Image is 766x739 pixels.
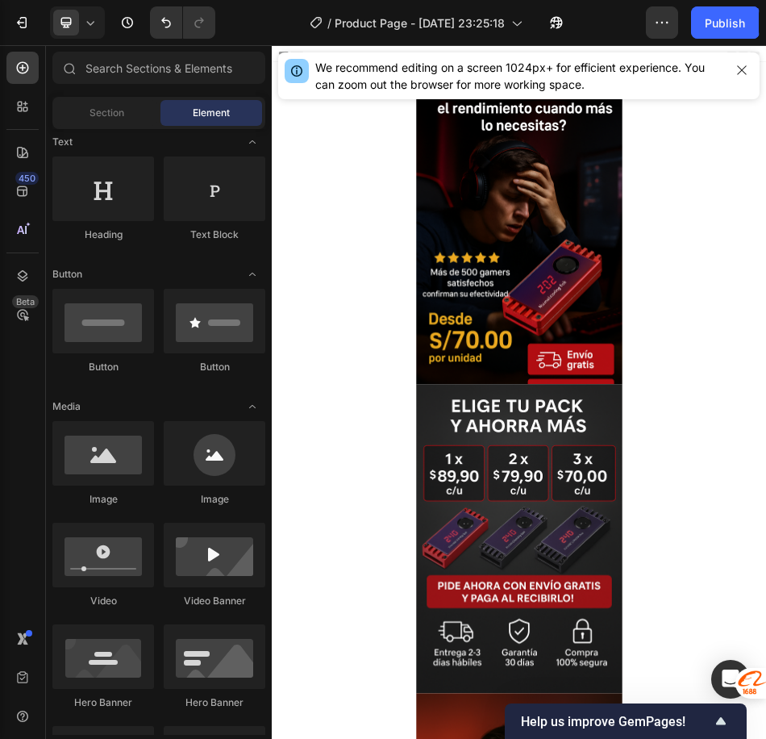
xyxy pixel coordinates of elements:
[239,129,265,155] span: Toggle open
[164,492,265,507] div: Image
[52,492,154,507] div: Image
[164,695,265,710] div: Hero Banner
[164,594,265,608] div: Video Banner
[12,295,39,308] div: Beta
[705,15,745,31] div: Publish
[521,714,711,729] span: Help us improve GemPages!
[52,228,154,242] div: Heading
[282,59,685,664] img: gempages_586223190720643787-43468546-1afb-4a18-9080-91cb9fbfe205.png
[52,135,73,149] span: Text
[315,59,724,93] div: We recommend editing on a screen 1024px+ for efficient experience. You can zoom out the browser f...
[52,52,265,84] input: Search Sections & Elements
[691,6,759,39] button: Publish
[52,267,82,282] span: Button
[52,399,81,414] span: Media
[52,594,154,608] div: Video
[164,360,265,374] div: Button
[272,45,766,739] iframe: Design area
[52,360,154,374] div: Button
[15,172,39,185] div: 450
[335,15,505,31] span: Product Page - [DATE] 23:25:18
[52,695,154,710] div: Hero Banner
[239,394,265,420] span: Toggle open
[164,228,265,242] div: Text Block
[90,106,124,120] span: Section
[193,106,230,120] span: Element
[239,261,265,287] span: Toggle open
[327,15,331,31] span: /
[150,6,215,39] div: Undo/Redo
[711,660,750,699] div: Open Intercom Messenger
[521,712,731,731] button: Show survey - Help us improve GemPages!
